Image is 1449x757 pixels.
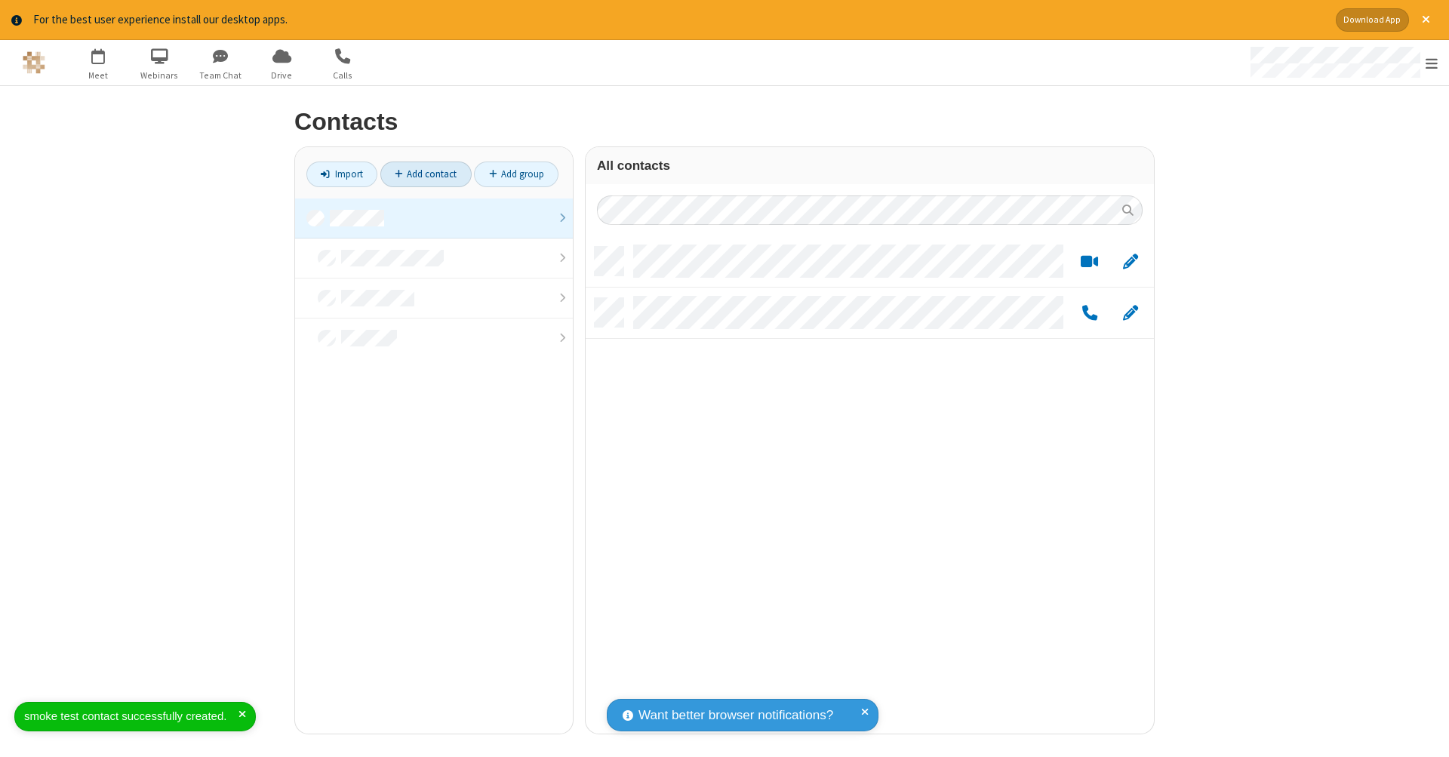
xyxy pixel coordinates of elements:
[192,69,249,82] span: Team Chat
[70,69,127,82] span: Meet
[586,236,1154,735] div: grid
[294,109,1155,135] h2: Contacts
[1115,252,1145,271] button: Edit
[315,69,371,82] span: Calls
[33,11,1324,29] div: For the best user experience install our desktop apps.
[131,69,188,82] span: Webinars
[5,40,62,85] button: Logo
[254,69,310,82] span: Drive
[1414,8,1438,32] button: Close alert
[638,706,833,725] span: Want better browser notifications?
[1336,8,1409,32] button: Download App
[24,708,238,725] div: smoke test contact successfully created.
[1115,303,1145,322] button: Edit
[1075,252,1104,271] button: Start a video meeting
[1236,40,1449,85] div: Open menu
[474,162,558,187] a: Add group
[1075,303,1104,322] button: Call by phone
[597,158,1143,173] h3: All contacts
[23,51,45,74] img: QA Selenium DO NOT DELETE OR CHANGE
[306,162,377,187] a: Import
[380,162,472,187] a: Add contact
